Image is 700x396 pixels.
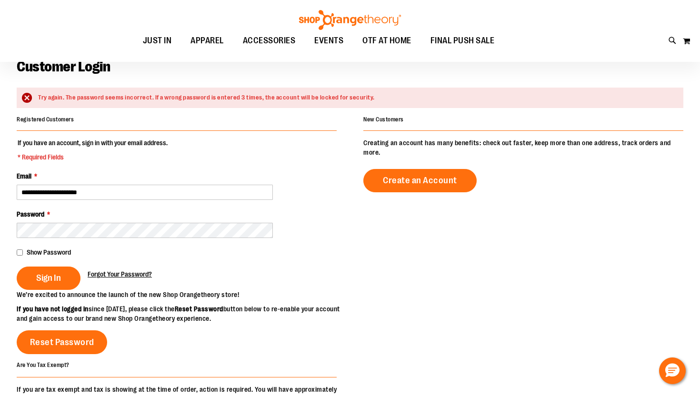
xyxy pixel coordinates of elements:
a: JUST IN [133,30,181,52]
a: Reset Password [17,330,107,354]
strong: New Customers [363,116,404,123]
button: Hello, have a question? Let’s chat. [659,357,686,384]
p: We’re excited to announce the launch of the new Shop Orangetheory store! [17,290,350,299]
p: since [DATE], please click the button below to re-enable your account and gain access to our bran... [17,304,350,323]
p: Creating an account has many benefits: check out faster, keep more than one address, track orders... [363,138,683,157]
strong: Registered Customers [17,116,74,123]
span: Forgot Your Password? [88,270,152,278]
strong: Reset Password [175,305,223,313]
span: Email [17,172,31,180]
button: Sign In [17,267,80,290]
a: FINAL PUSH SALE [421,30,504,52]
span: FINAL PUSH SALE [430,30,495,51]
span: OTF AT HOME [362,30,411,51]
a: APPAREL [181,30,233,52]
span: Password [17,210,44,218]
span: JUST IN [143,30,172,51]
span: * Required Fields [18,152,168,162]
a: EVENTS [305,30,353,52]
a: Forgot Your Password? [88,269,152,279]
strong: Are You Tax Exempt? [17,362,70,368]
a: Create an Account [363,169,477,192]
img: Shop Orangetheory [298,10,402,30]
span: Create an Account [383,175,457,186]
span: ACCESSORIES [243,30,296,51]
div: Try again. The password seems incorrect. If a wrong password is entered 3 times, the account will... [38,93,674,102]
span: Reset Password [30,337,94,347]
span: EVENTS [314,30,343,51]
legend: If you have an account, sign in with your email address. [17,138,169,162]
a: ACCESSORIES [233,30,305,52]
strong: If you have not logged in [17,305,89,313]
a: OTF AT HOME [353,30,421,52]
span: Show Password [27,248,71,256]
span: Customer Login [17,59,110,75]
span: Sign In [36,273,61,283]
span: APPAREL [190,30,224,51]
